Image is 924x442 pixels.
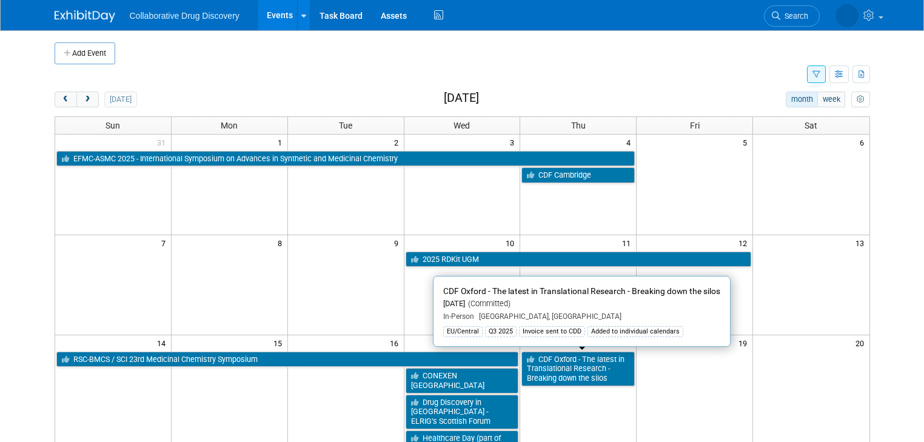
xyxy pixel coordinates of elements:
[690,121,700,130] span: Fri
[780,12,808,21] span: Search
[160,235,171,250] span: 7
[156,335,171,350] span: 14
[454,121,470,130] span: Wed
[854,335,869,350] span: 20
[521,352,635,386] a: CDF Oxford - The latest in Translational Research - Breaking down the silos
[156,135,171,150] span: 31
[737,335,752,350] span: 19
[339,121,352,130] span: Tue
[764,5,820,27] a: Search
[504,235,520,250] span: 10
[406,395,519,429] a: Drug Discovery in [GEOGRAPHIC_DATA] - ELRIG’s Scottish Forum
[276,135,287,150] span: 1
[859,135,869,150] span: 6
[521,167,635,183] a: CDF Cambridge
[625,135,636,150] span: 4
[130,11,239,21] span: Collaborative Drug Discovery
[276,235,287,250] span: 8
[851,92,869,107] button: myCustomButton
[854,235,869,250] span: 13
[444,92,479,105] h2: [DATE]
[55,92,77,107] button: prev
[835,4,859,27] img: Amanda Briggs
[104,92,136,107] button: [DATE]
[389,335,404,350] span: 16
[105,121,120,130] span: Sun
[406,252,752,267] a: 2025 RDKit UGM
[474,312,621,321] span: [GEOGRAPHIC_DATA], [GEOGRAPHIC_DATA]
[443,326,483,337] div: EU/Central
[571,121,586,130] span: Thu
[443,312,474,321] span: In-Person
[393,135,404,150] span: 2
[465,299,511,308] span: (Committed)
[509,135,520,150] span: 3
[742,135,752,150] span: 5
[588,326,683,337] div: Added to individual calendars
[55,10,115,22] img: ExhibitDay
[56,352,519,367] a: RSC-BMCS / SCI 23rd Medicinal Chemistry Symposium
[55,42,115,64] button: Add Event
[485,326,517,337] div: Q3 2025
[443,299,720,309] div: [DATE]
[621,235,636,250] span: 11
[817,92,845,107] button: week
[857,96,865,104] i: Personalize Calendar
[272,335,287,350] span: 15
[393,235,404,250] span: 9
[221,121,238,130] span: Mon
[443,286,720,296] span: CDF Oxford - The latest in Translational Research - Breaking down the silos
[737,235,752,250] span: 12
[406,368,519,393] a: CONEXEN [GEOGRAPHIC_DATA]
[519,326,585,337] div: Invoice sent to CDD
[786,92,818,107] button: month
[76,92,99,107] button: next
[56,151,635,167] a: EFMC-ASMC 2025 - International Symposium on Advances in Synthetic and Medicinal Chemistry
[805,121,817,130] span: Sat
